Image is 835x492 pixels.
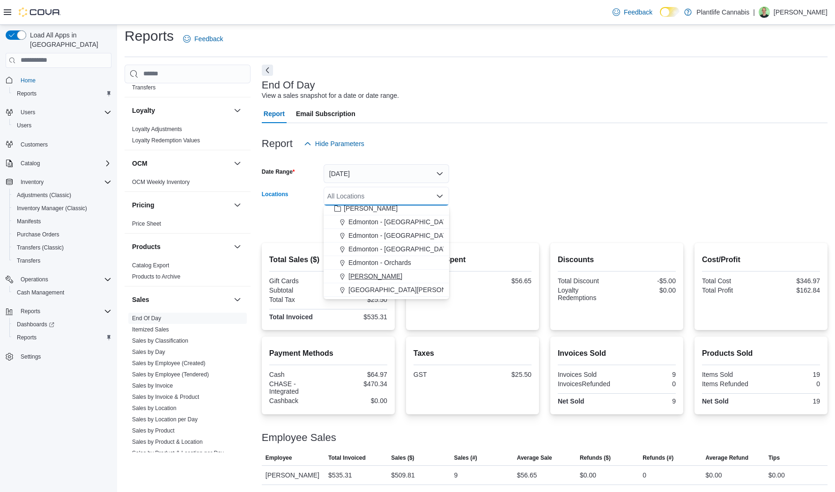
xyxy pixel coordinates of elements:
strong: Net Sold [558,397,584,405]
div: CHASE - Integrated [269,380,326,395]
button: Users [2,106,115,119]
button: St. [PERSON_NAME][GEOGRAPHIC_DATA] [324,297,449,310]
p: [PERSON_NAME] [774,7,828,18]
img: Cova [19,7,61,17]
a: Sales by Product [132,427,175,434]
a: Dashboards [9,318,115,331]
a: Reports [13,88,40,99]
button: Products [132,242,230,251]
a: Purchase Orders [13,229,63,240]
a: Users [13,120,35,131]
span: Catalog [17,158,111,169]
span: Sales by Location per Day [132,416,198,423]
span: Operations [21,276,48,283]
button: Catalog [17,158,44,169]
div: -$5.00 [619,277,676,285]
div: $0.00 [768,470,785,481]
button: [GEOGRAPHIC_DATA][PERSON_NAME] [324,283,449,297]
span: Refunds ($) [580,454,611,462]
span: Transfers [13,255,111,266]
span: Settings [21,353,41,360]
div: $64.97 [330,371,387,378]
div: Subtotal [269,286,326,294]
span: Feedback [624,7,652,17]
div: GST [414,371,471,378]
a: Settings [17,351,44,362]
span: Transfers (Classic) [17,244,64,251]
a: Sales by Invoice [132,382,173,389]
span: Manifests [17,218,41,225]
span: Loyalty Redemption Values [132,137,200,144]
div: $25.50 [330,296,387,303]
div: 0 [763,380,820,388]
span: Sales by Invoice [132,382,173,389]
span: Tips [768,454,780,462]
p: | [753,7,755,18]
button: Catalog [2,157,115,170]
span: Hide Parameters [315,139,364,148]
div: 9 [619,371,676,378]
div: Cashback [269,397,326,404]
div: $0.00 [619,286,676,294]
span: Sales by Employee (Created) [132,360,206,367]
span: [PERSON_NAME] [348,272,402,281]
span: Average Refund [705,454,748,462]
button: Reports [17,306,44,317]
span: Edmonton - [GEOGRAPHIC_DATA] [348,244,452,254]
button: Products [232,241,243,252]
button: Next [262,65,273,76]
span: Catalog [21,160,40,167]
input: Dark Mode [660,7,680,17]
div: OCM [125,176,251,191]
a: Reports [13,332,40,343]
h2: Total Sales ($) [269,254,387,265]
span: Purchase Orders [13,229,111,240]
div: Cash [269,371,326,378]
span: Customers [17,139,111,150]
div: 19 [763,371,820,378]
h3: Products [132,242,161,251]
div: $346.97 [763,277,820,285]
div: 19 [763,397,820,405]
button: Inventory [17,176,47,188]
button: Edmonton - Orchards [324,256,449,270]
a: Inventory Manager (Classic) [13,203,91,214]
h2: Invoices Sold [558,348,676,359]
h3: End Of Day [262,80,315,91]
span: Cash Management [17,289,64,296]
span: Reports [17,306,111,317]
button: OCM [132,159,230,168]
div: 9 [619,397,676,405]
a: Feedback [179,29,227,48]
a: Sales by Classification [132,338,188,344]
span: Inventory Manager (Classic) [13,203,111,214]
button: Pricing [232,199,243,211]
label: Date Range [262,168,295,176]
a: Home [17,75,39,86]
span: Feedback [194,34,223,44]
a: Loyalty Adjustments [132,126,182,132]
div: Total Cost [702,277,759,285]
h3: Sales [132,295,149,304]
div: $56.65 [517,470,537,481]
div: Gift Cards [269,277,326,285]
button: Edmonton - [GEOGRAPHIC_DATA] [324,229,449,242]
button: Operations [17,274,52,285]
button: Reports [9,87,115,100]
strong: Net Sold [702,397,729,405]
a: End Of Day [132,315,161,322]
span: Load All Apps in [GEOGRAPHIC_DATA] [26,30,111,49]
a: Transfers [132,84,155,91]
button: Reports [2,305,115,318]
button: Inventory Manager (Classic) [9,202,115,215]
span: Users [13,120,111,131]
span: Edmonton - [GEOGRAPHIC_DATA] [348,231,452,240]
div: Sales [125,313,251,474]
span: Sales by Product & Location per Day [132,449,224,457]
span: Total Invoiced [328,454,366,462]
h2: Products Sold [702,348,820,359]
span: St. [PERSON_NAME][GEOGRAPHIC_DATA] [348,299,480,308]
span: OCM Weekly Inventory [132,178,190,186]
div: $535.31 [328,470,352,481]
